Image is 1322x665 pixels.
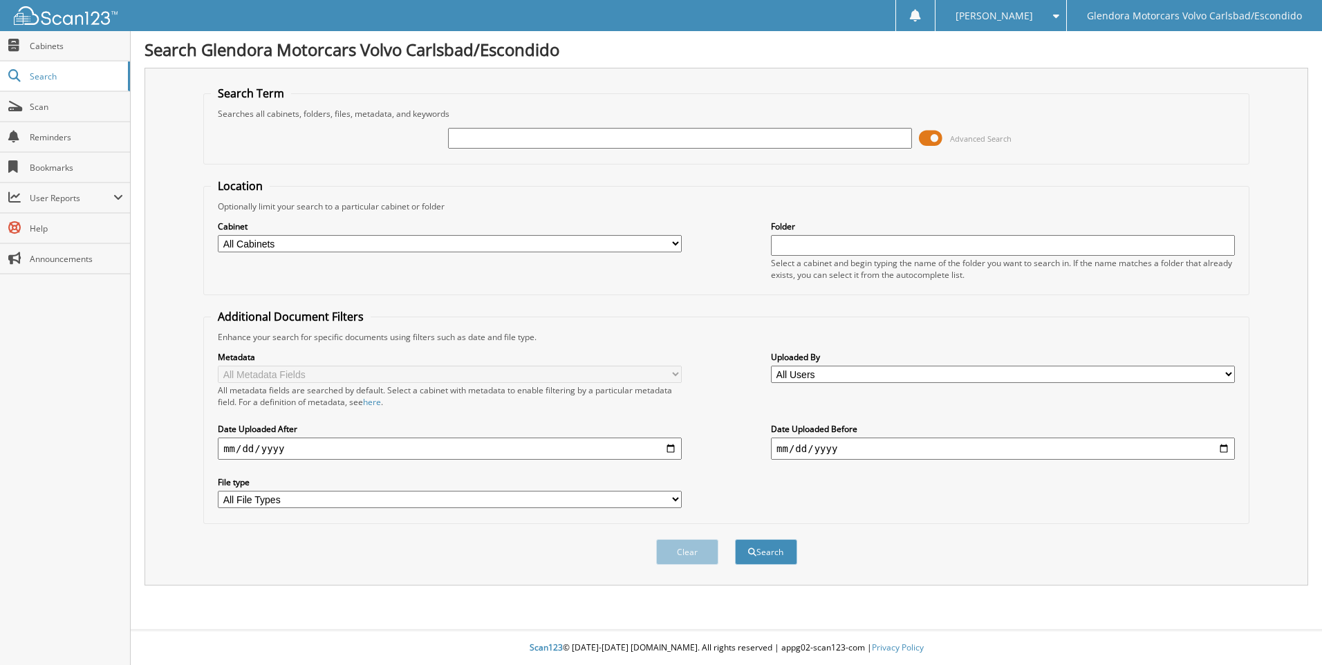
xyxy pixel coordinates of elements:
[735,539,797,565] button: Search
[218,221,682,232] label: Cabinet
[872,641,924,653] a: Privacy Policy
[30,131,123,143] span: Reminders
[145,38,1308,61] h1: Search Glendora Motorcars Volvo Carlsbad/Escondido
[218,351,682,363] label: Metadata
[30,192,113,204] span: User Reports
[956,12,1033,20] span: [PERSON_NAME]
[771,351,1235,363] label: Uploaded By
[656,539,718,565] button: Clear
[131,631,1322,665] div: © [DATE]-[DATE] [DOMAIN_NAME]. All rights reserved | appg02-scan123-com |
[1087,12,1302,20] span: Glendora Motorcars Volvo Carlsbad/Escondido
[30,253,123,265] span: Announcements
[950,133,1012,144] span: Advanced Search
[218,423,682,435] label: Date Uploaded After
[211,86,291,101] legend: Search Term
[14,6,118,25] img: scan123-logo-white.svg
[30,40,123,52] span: Cabinets
[218,438,682,460] input: start
[771,438,1235,460] input: end
[771,423,1235,435] label: Date Uploaded Before
[30,162,123,174] span: Bookmarks
[771,257,1235,281] div: Select a cabinet and begin typing the name of the folder you want to search in. If the name match...
[211,331,1242,343] div: Enhance your search for specific documents using filters such as date and file type.
[211,178,270,194] legend: Location
[30,71,121,82] span: Search
[218,476,682,488] label: File type
[363,396,381,408] a: here
[211,200,1242,212] div: Optionally limit your search to a particular cabinet or folder
[771,221,1235,232] label: Folder
[30,223,123,234] span: Help
[218,384,682,408] div: All metadata fields are searched by default. Select a cabinet with metadata to enable filtering b...
[30,101,123,113] span: Scan
[530,641,563,653] span: Scan123
[211,309,371,324] legend: Additional Document Filters
[211,108,1242,120] div: Searches all cabinets, folders, files, metadata, and keywords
